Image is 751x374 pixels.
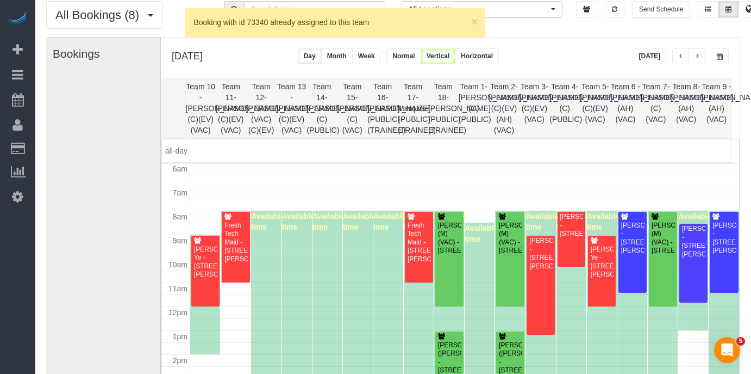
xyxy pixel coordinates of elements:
span: Available time [312,212,346,231]
th: Team 3- [PERSON_NAME] (C)(EV)(VAC) [519,78,549,138]
span: Available time [465,224,498,243]
div: [PERSON_NAME] - [STREET_ADDRESS][PERSON_NAME] [529,237,553,271]
span: Available time [617,212,650,231]
span: All Locations [409,4,549,15]
h2: [DATE] [172,48,203,62]
div: [PERSON_NAME] - [STREET_ADDRESS][PERSON_NAME] [621,222,644,255]
span: Available time [556,212,590,231]
span: Available time [221,212,254,231]
span: 12pm [168,308,187,317]
th: Team 12- [PERSON_NAME] (VAC)(C)(EV) [246,78,277,138]
span: 11am [168,284,187,293]
span: 1pm [173,332,187,341]
button: Horizontal [455,48,499,64]
th: Team 9 - [PERSON_NAME] (AH) (VAC) [702,78,732,138]
span: Available time [678,212,711,231]
div: [PERSON_NAME] - [STREET_ADDRESS][PERSON_NAME] [681,225,705,259]
span: 6am [173,164,187,173]
h3: Bookings [53,47,163,60]
th: Team 17- Marquise (PUBLIC) (TRAINEE) [398,78,428,138]
button: [DATE] [633,48,667,64]
th: Team 2- [PERSON_NAME] (C)(EV)(AH)(VAC) [489,78,520,138]
div: [PERSON_NAME] (M)(VAC) - [STREET_ADDRESS] [498,222,522,255]
span: Available time [373,212,406,231]
th: Team 7- [PERSON_NAME] (C) (VAC) [641,78,671,138]
th: Team 14- [PERSON_NAME] (C) (PUBLIC) [306,78,337,138]
button: × [471,16,478,27]
span: all-day [165,146,187,155]
button: Normal [386,48,421,64]
span: Available time [343,212,376,231]
span: 8am [173,212,187,221]
span: Available time [709,212,742,231]
div: [PERSON_NAME] - [STREET_ADDRESS][PERSON_NAME] [712,222,736,255]
th: Team 16- [PERSON_NAME] (PUBLIC)(TRAINEE) [367,78,398,138]
th: Team 13 - [PERSON_NAME] (C)(EV)(VAC) [277,78,307,138]
button: Day [298,48,322,64]
th: Team 5- [PERSON_NAME] (C)(EV)(VAC) [580,78,610,138]
span: 7am [173,188,187,197]
span: Available time [434,212,467,231]
span: Available time [190,236,223,255]
th: Team 15- [PERSON_NAME] (C) (VAC) [337,78,367,138]
span: 2pm [173,356,187,365]
span: Available time [281,212,315,231]
th: Team 4- [PERSON_NAME] (C)(PUBLIC) [549,78,580,138]
th: Team 1- [PERSON_NAME] (C)(PUBLIC) [459,78,489,138]
iframe: Intercom live chat [714,337,740,363]
th: Team 8- [PERSON_NAME] (AH)(VAC) [671,78,702,138]
span: All Bookings (8) [55,8,145,22]
span: 5 [736,337,745,346]
th: Team 10 - [PERSON_NAME] (C)(EV)(VAC) [185,78,216,138]
th: Team 18- [PERSON_NAME] (PUBLIC) (TRAINEE) [428,78,459,138]
div: Fresh Tech Maid - [STREET_ADDRESS][PERSON_NAME] [407,222,431,263]
button: Month [321,48,353,64]
div: Booking with id 73340 already assigned to this team [193,17,477,28]
button: Send Schedule [632,1,690,18]
span: Available time [648,212,681,231]
th: Team 6 - [PERSON_NAME] (AH)(VAC) [610,78,641,138]
div: [PERSON_NAME] - [STREET_ADDRESS] [560,213,584,238]
div: [PERSON_NAME] Ye - [STREET_ADDRESS][PERSON_NAME] [590,246,614,279]
img: Automaid Logo [7,11,28,26]
div: [PERSON_NAME] (M)(VAC) - [STREET_ADDRESS] [437,222,461,255]
span: Available time [251,212,284,231]
span: Available time [587,212,620,231]
span: Available time [404,212,437,231]
button: All Bookings (8) [46,1,162,29]
div: [PERSON_NAME] (M)(VAC) - [STREET_ADDRESS] [651,222,675,255]
span: 9am [173,236,187,245]
button: Vertical [421,48,456,64]
th: Team 11- [PERSON_NAME] (C)(EV)(VAC) [216,78,246,138]
div: [PERSON_NAME] Ye - [STREET_ADDRESS][PERSON_NAME] [193,246,217,279]
button: Week [352,48,381,64]
span: Available time [495,212,528,231]
div: Fresh Tech Maid - [STREET_ADDRESS][PERSON_NAME] [224,222,248,263]
span: Available time [525,212,559,231]
span: 10am [168,260,187,269]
